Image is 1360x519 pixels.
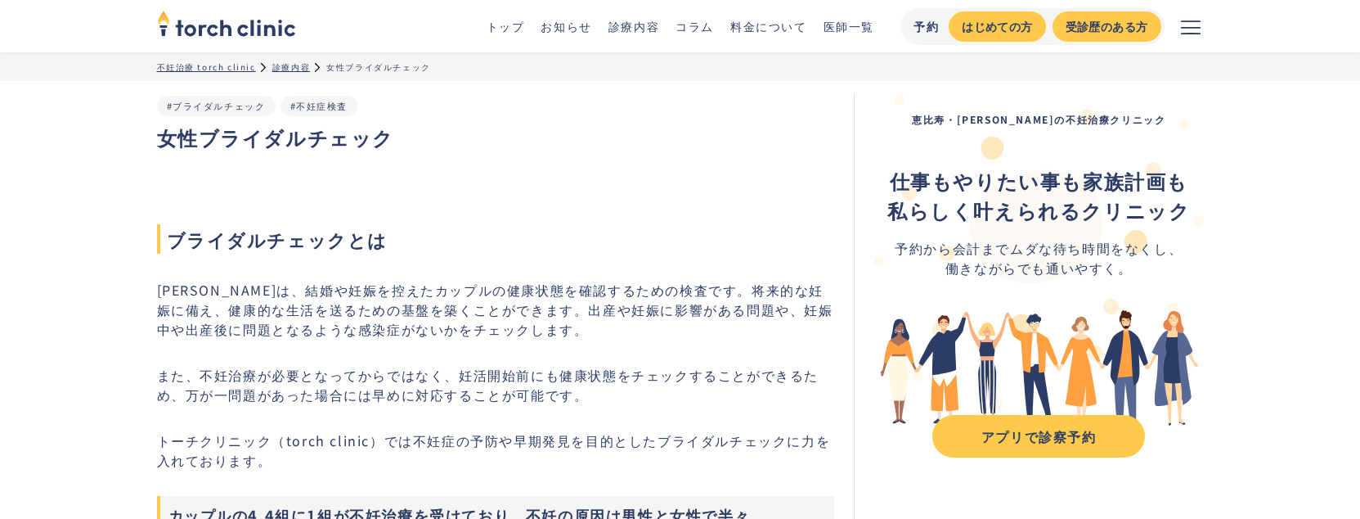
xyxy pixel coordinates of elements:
a: 医師一覧 [824,18,874,34]
a: トップ [487,18,525,34]
p: [PERSON_NAME]は、結婚や妊娠を控えたカップルの健康状態を確認するための検査です。将来的な妊娠に備え、健康的な生活を送るための基盤を築くことができます。出産や妊娠に影響がある問題や、妊... [157,280,835,339]
a: 料金について [730,18,807,34]
a: 不妊治療 torch clinic [157,61,256,73]
a: home [157,11,296,41]
a: コラム [676,18,714,34]
div: はじめての方 [962,18,1032,35]
strong: 恵比寿・[PERSON_NAME]の不妊治療クリニック [912,112,1165,126]
a: #不妊症検査 [290,99,348,112]
h1: 女性ブライダルチェック [157,123,835,152]
strong: 仕事もやりたい事も家族計画も [890,166,1188,195]
div: 女性ブライダルチェック [326,61,431,73]
div: 予約から会計までムダな待ち時間をなくし、 働きながらでも通いやすく。 [887,238,1190,278]
a: お知らせ [541,18,591,34]
a: 診療内容 [608,18,659,34]
a: アプリで診察予約 [932,415,1145,458]
span: ブライダルチェックとは [157,224,835,254]
img: torch clinic [157,5,296,41]
ul: パンくずリスト [157,61,1204,73]
a: 受診歴のある方 [1053,11,1161,42]
div: ‍ ‍ [887,166,1190,225]
a: 診療内容 [272,61,310,73]
p: また、不妊治療が必要となってからではなく、妊活開始前にも健康状態をチェックすることができるため、万が一問題があった場合には早めに対応することが可能です。 [157,365,835,404]
div: アプリで診察予約 [947,426,1130,446]
a: #ブライダルチェック [167,99,266,112]
div: 受診歴のある方 [1066,18,1148,35]
a: はじめての方 [949,11,1045,42]
div: 予約 [913,18,939,35]
p: トーチクリニック（torch clinic）では不妊症の予防や早期発見を目的としたブライダルチェックに力を入れております。 [157,431,835,470]
strong: 私らしく叶えられるクリニック [887,196,1190,224]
